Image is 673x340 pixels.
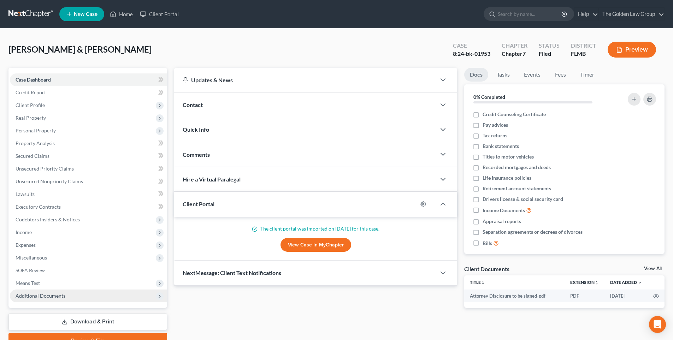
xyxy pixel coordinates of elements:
[483,153,534,160] span: Titles to motor vehicles
[183,126,209,133] span: Quick Info
[483,132,507,139] span: Tax returns
[549,68,572,82] a: Fees
[491,68,515,82] a: Tasks
[502,50,527,58] div: Chapter
[483,121,508,129] span: Pay advices
[16,280,40,286] span: Means Test
[10,150,167,162] a: Secured Claims
[183,151,210,158] span: Comments
[523,50,526,57] span: 7
[464,265,509,273] div: Client Documents
[571,42,596,50] div: District
[183,201,214,207] span: Client Portal
[483,218,521,225] span: Appraisal reports
[483,111,546,118] span: Credit Counseling Certificate
[10,201,167,213] a: Executory Contracts
[604,290,648,302] td: [DATE]
[453,50,490,58] div: 8:24-bk-01953
[16,153,49,159] span: Secured Claims
[570,280,599,285] a: Extensionunfold_more
[498,7,562,20] input: Search by name...
[74,12,98,17] span: New Case
[16,178,83,184] span: Unsecured Nonpriority Claims
[483,240,492,247] span: Bills
[483,207,525,214] span: Income Documents
[183,101,203,108] span: Contact
[8,314,167,330] a: Download & Print
[518,68,546,82] a: Events
[16,115,46,121] span: Real Property
[483,143,519,150] span: Bank statements
[16,267,45,273] span: SOFA Review
[595,281,599,285] i: unfold_more
[10,73,167,86] a: Case Dashboard
[483,174,531,181] span: Life insurance policies
[608,42,656,58] button: Preview
[483,228,583,235] span: Separation agreements or decrees of divorces
[574,68,600,82] a: Timer
[16,229,32,235] span: Income
[8,44,152,54] span: [PERSON_NAME] & [PERSON_NAME]
[16,255,47,261] span: Miscellaneous
[16,89,46,95] span: Credit Report
[10,162,167,175] a: Unsecured Priority Claims
[502,42,527,50] div: Chapter
[183,176,241,183] span: Hire a Virtual Paralegal
[106,8,136,20] a: Home
[599,8,664,20] a: The Golden Law Group
[638,281,642,285] i: expand_more
[16,293,65,299] span: Additional Documents
[183,76,427,84] div: Updates & News
[571,50,596,58] div: FLMB
[483,164,551,171] span: Recorded mortgages and deeds
[470,280,485,285] a: Titleunfold_more
[539,42,560,50] div: Status
[183,225,449,232] p: The client portal was imported on [DATE] for this case.
[539,50,560,58] div: Filed
[473,94,505,100] strong: 0% Completed
[464,68,488,82] a: Docs
[483,196,563,203] span: Drivers license & social security card
[16,102,45,108] span: Client Profile
[16,191,35,197] span: Lawsuits
[483,185,551,192] span: Retirement account statements
[10,137,167,150] a: Property Analysis
[10,86,167,99] a: Credit Report
[16,77,51,83] span: Case Dashboard
[574,8,598,20] a: Help
[10,264,167,277] a: SOFA Review
[649,316,666,333] div: Open Intercom Messenger
[16,204,61,210] span: Executory Contracts
[16,216,80,222] span: Codebtors Insiders & Notices
[644,266,662,271] a: View All
[10,175,167,188] a: Unsecured Nonpriority Claims
[16,140,55,146] span: Property Analysis
[16,242,36,248] span: Expenses
[136,8,182,20] a: Client Portal
[453,42,490,50] div: Case
[281,238,351,252] a: View Case in MyChapter
[481,281,485,285] i: unfold_more
[16,166,74,172] span: Unsecured Priority Claims
[10,188,167,201] a: Lawsuits
[16,127,56,133] span: Personal Property
[464,290,565,302] td: Attorney Disclosure to be signed-pdf
[610,280,642,285] a: Date Added expand_more
[183,269,281,276] span: NextMessage: Client Text Notifications
[565,290,604,302] td: PDF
